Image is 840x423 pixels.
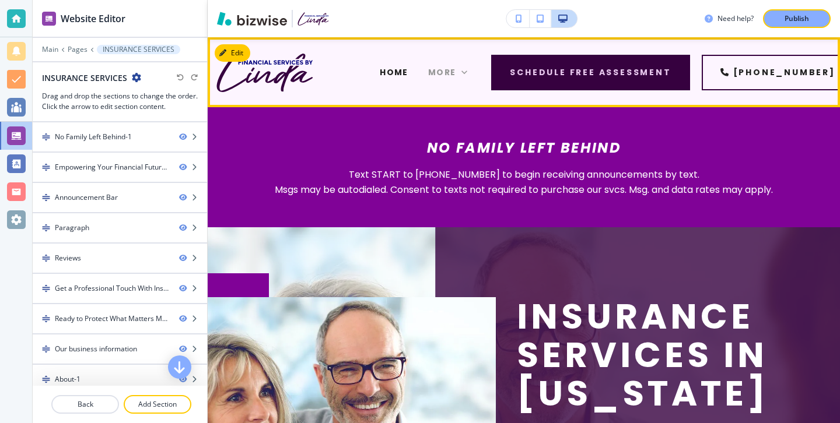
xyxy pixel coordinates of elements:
[61,12,125,26] h2: Website Editor
[33,304,207,333] div: DragReady to Protect What Matters Most?
[55,344,137,354] div: Our business information
[42,315,50,323] img: Drag
[33,274,207,303] div: DragGet a Professional Touch With Insurance Products [DATE]
[243,182,805,198] p: Msgs may be autodialed. Consent to texts not required to purchase our svcs. Msg. and data rates m...
[33,334,207,364] div: DragOur business information
[717,13,754,24] h3: Need help?
[55,253,81,263] div: Reviews
[125,399,190,410] p: Add Section
[42,284,50,292] img: Drag
[55,223,89,233] div: Paragraph
[215,44,250,62] button: Edit
[42,12,56,26] img: editor icon
[55,283,170,294] div: Get a Professional Touch With Insurance Products Today
[763,9,831,28] button: Publish
[216,47,314,96] img: Financial Services By Linda
[51,395,119,414] button: Back
[33,122,207,151] div: DragNo Family Left Behind-1
[42,133,50,141] img: Drag
[55,313,170,324] div: Ready to Protect What Matters Most?
[55,132,132,142] div: No Family Left Behind-1
[42,224,50,232] img: Drag
[42,91,198,112] h3: Drag and drop the sections to change the order. Click the arrow to edit section content.
[33,183,207,212] div: DragAnnouncement Bar
[42,163,50,171] img: Drag
[42,45,58,54] button: Main
[55,162,170,172] div: Empowering Your Financial Future-1
[42,72,127,84] h2: INSURANCE SERVICES
[297,11,329,27] img: Your Logo
[491,55,689,90] button: Schedule Free Assessment
[97,45,180,54] button: INSURANCE SERVICES
[124,395,191,414] button: Add Section
[427,138,621,157] em: No Family Left Behind
[55,374,80,385] div: About-1
[243,167,805,182] p: Text START to [PHONE_NUMBER] to begin receiving announcements by text.
[52,399,118,410] p: Back
[33,244,207,273] div: DragReviews
[42,193,50,202] img: Drag
[55,192,118,203] div: Announcement Bar
[42,345,50,353] img: Drag
[428,66,456,79] span: More
[68,45,87,54] button: Pages
[380,66,408,79] span: HOME
[42,254,50,262] img: Drag
[517,297,805,413] p: Insurance Services In [US_STATE]
[785,13,809,24] p: Publish
[217,12,287,26] img: Bizwise Logo
[33,365,207,394] div: DragAbout-1
[103,45,174,54] p: INSURANCE SERVICES
[33,213,207,242] div: DragParagraph
[33,153,207,182] div: DragEmpowering Your Financial Future-1
[428,66,468,79] div: More
[42,375,50,383] img: Drag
